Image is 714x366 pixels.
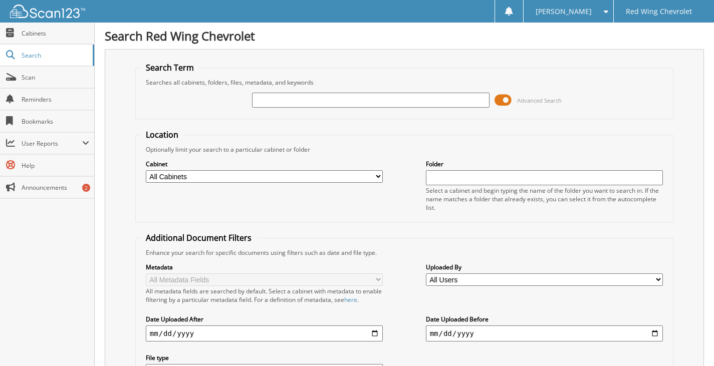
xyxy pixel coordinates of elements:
div: Optionally limit your search to a particular cabinet or folder [141,145,668,154]
span: [PERSON_NAME] [536,9,592,15]
label: Date Uploaded After [146,315,383,323]
div: 2 [82,184,90,192]
legend: Additional Document Filters [141,232,257,243]
span: Red Wing Chevrolet [626,9,692,15]
span: Search [22,51,88,60]
legend: Location [141,129,183,140]
span: Advanced Search [517,97,562,104]
legend: Search Term [141,62,199,73]
span: Scan [22,73,89,82]
img: scan123-logo-white.svg [10,5,85,18]
div: Searches all cabinets, folders, files, metadata, and keywords [141,78,668,87]
div: Select a cabinet and begin typing the name of the folder you want to search in. If the name match... [426,186,663,212]
div: All metadata fields are searched by default. Select a cabinet with metadata to enable filtering b... [146,287,383,304]
span: Reminders [22,95,89,104]
span: User Reports [22,139,82,148]
label: Metadata [146,263,383,271]
span: Help [22,161,89,170]
span: Cabinets [22,29,89,38]
input: end [426,325,663,341]
span: Announcements [22,183,89,192]
label: Folder [426,160,663,168]
label: Cabinet [146,160,383,168]
label: Date Uploaded Before [426,315,663,323]
a: here [344,295,357,304]
div: Enhance your search for specific documents using filters such as date and file type. [141,248,668,257]
label: File type [146,353,383,362]
input: start [146,325,383,341]
span: Bookmarks [22,117,89,126]
label: Uploaded By [426,263,663,271]
h1: Search Red Wing Chevrolet [105,28,704,44]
